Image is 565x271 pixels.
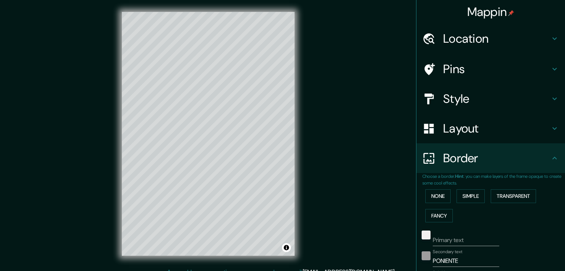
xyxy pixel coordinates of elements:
[416,24,565,53] div: Location
[467,4,514,19] h4: Mappin
[425,209,453,223] button: Fancy
[282,243,291,252] button: Toggle attribution
[422,173,565,186] p: Choose a border. : you can make layers of the frame opaque to create some cool effects.
[425,189,451,203] button: None
[422,231,431,239] button: color-F4F0F0
[443,151,550,166] h4: Border
[416,84,565,114] div: Style
[443,62,550,76] h4: Pins
[499,242,557,263] iframe: Help widget launcher
[416,143,565,173] div: Border
[416,114,565,143] div: Layout
[443,91,550,106] h4: Style
[508,10,514,16] img: pin-icon.png
[457,189,485,203] button: Simple
[422,251,431,260] button: color-9F9D9D
[416,54,565,84] div: Pins
[455,173,464,179] b: Hint
[491,189,536,203] button: Transparent
[443,31,550,46] h4: Location
[443,121,550,136] h4: Layout
[433,249,462,255] label: Secondary text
